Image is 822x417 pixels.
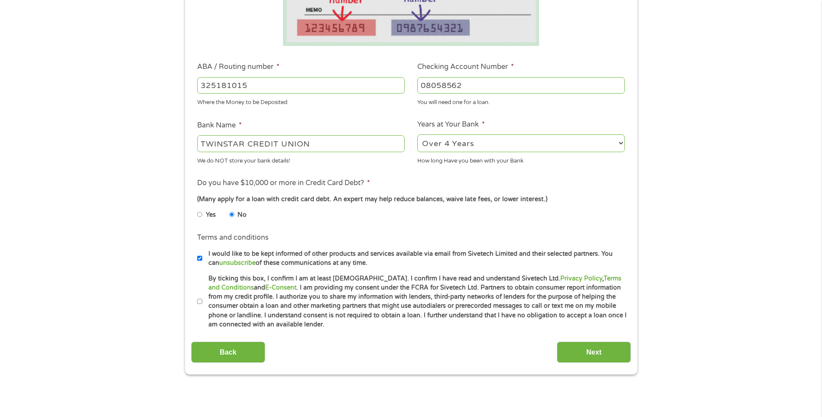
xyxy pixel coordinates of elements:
label: Bank Name [197,121,242,130]
a: Privacy Policy [560,275,602,282]
input: 263177916 [197,77,405,94]
input: Back [191,342,265,363]
label: By ticking this box, I confirm I am at least [DEMOGRAPHIC_DATA]. I confirm I have read and unders... [202,274,627,329]
label: ABA / Routing number [197,62,279,72]
div: You will need one for a loan. [417,95,625,107]
input: Next [557,342,631,363]
label: Terms and conditions [197,233,269,242]
label: Do you have $10,000 or more in Credit Card Debt? [197,179,370,188]
label: No [237,210,247,220]
label: I would like to be kept informed of other products and services available via email from Sivetech... [202,249,627,268]
label: Checking Account Number [417,62,514,72]
a: E-Consent [265,284,296,291]
label: Yes [206,210,216,220]
a: unsubscribe [219,259,256,267]
div: We do NOT store your bank details! [197,153,405,165]
input: 345634636 [417,77,625,94]
a: Terms and Conditions [208,275,621,291]
label: Years at Your Bank [417,120,485,129]
div: How long Have you been with your Bank [417,153,625,165]
div: (Many apply for a loan with credit card debt. An expert may help reduce balances, waive late fees... [197,195,624,204]
div: Where the Money to be Deposited [197,95,405,107]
